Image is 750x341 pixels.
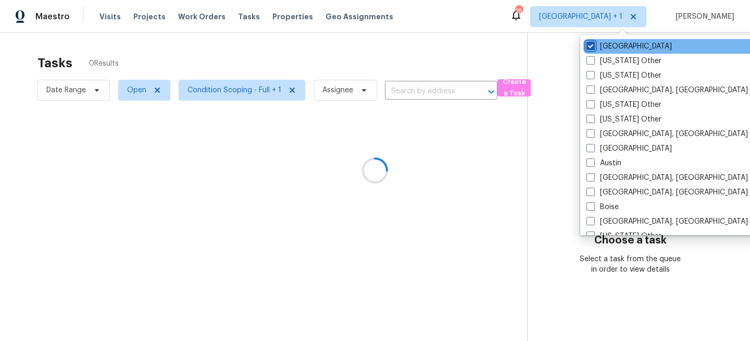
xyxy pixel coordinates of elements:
label: [US_STATE] Other [586,70,661,81]
label: [US_STATE] Other [586,56,661,66]
label: [US_STATE] Other [586,231,661,241]
label: [GEOGRAPHIC_DATA], [GEOGRAPHIC_DATA] [586,85,748,95]
label: Boise [586,202,619,212]
label: Austin [586,158,621,168]
label: [GEOGRAPHIC_DATA], [GEOGRAPHIC_DATA] [586,216,748,227]
label: [GEOGRAPHIC_DATA] [586,41,672,52]
label: [GEOGRAPHIC_DATA], [GEOGRAPHIC_DATA] [586,173,748,183]
label: [US_STATE] Other [586,114,661,125]
label: [GEOGRAPHIC_DATA], [GEOGRAPHIC_DATA] [586,187,748,198]
label: [GEOGRAPHIC_DATA] [586,143,672,154]
label: [GEOGRAPHIC_DATA], [GEOGRAPHIC_DATA] [586,129,748,139]
label: [US_STATE] Other [586,100,661,110]
div: 75 [515,6,522,17]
